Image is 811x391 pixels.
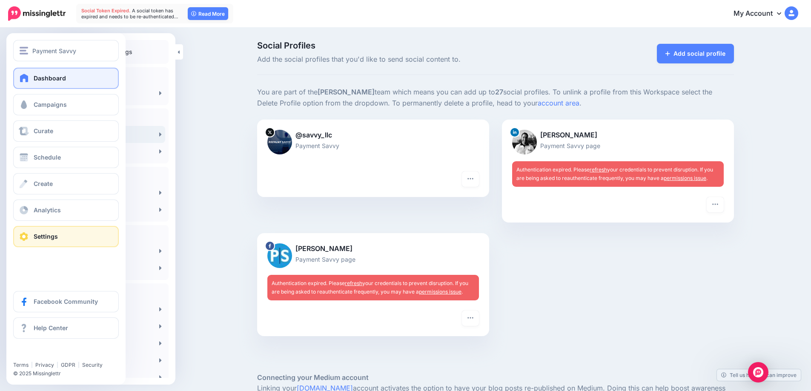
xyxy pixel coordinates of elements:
span: Social Profiles [257,41,571,50]
span: Authentication expired. Please your credentials to prevent disruption. If you are being asked to ... [272,280,468,295]
p: [PERSON_NAME] [267,243,479,254]
span: Schedule [34,154,61,161]
a: Campaigns [13,94,119,115]
b: 27 [495,88,503,96]
h5: Connecting your Medium account [257,372,734,383]
a: Create [13,173,119,194]
a: Privacy [35,362,54,368]
img: menu.png [20,47,28,54]
span: | [78,362,80,368]
span: Dashboard [34,74,66,82]
p: Payment Savvy page [267,254,479,264]
a: Analytics [13,200,119,221]
a: refresh [345,280,362,286]
a: Schedule [13,147,119,168]
p: You are part of the team which means you can add up to social profiles. To unlink a profile from ... [257,87,734,109]
li: © 2025 Missinglettr [13,369,124,378]
p: @savvy_llc [267,130,479,141]
button: Payment Savvy [13,40,119,61]
b: [PERSON_NAME] [318,88,375,96]
a: My Account [725,3,798,24]
span: Curate [34,127,53,134]
a: Add social profile [657,44,734,63]
a: refresh [590,166,607,173]
span: Campaigns [34,101,67,108]
span: | [31,362,33,368]
a: Help Center [13,317,119,339]
span: Facebook Community [34,298,98,305]
span: Payment Savvy [32,46,76,56]
span: Analytics [34,206,61,214]
a: GDPR [61,362,75,368]
iframe: Twitter Follow Button [13,349,78,358]
a: permissions issue [419,288,461,295]
a: Facebook Community [13,291,119,312]
a: permissions issue [664,175,706,181]
a: Read More [188,7,228,20]
div: Open Intercom Messenger [748,362,768,382]
a: Settings [13,226,119,247]
span: Settings [34,233,58,240]
p: Payment Savvy [267,141,479,151]
span: A social token has expired and needs to be re-authenticated… [81,8,178,20]
img: Missinglettr [8,6,66,21]
a: Terms [13,362,29,368]
p: [PERSON_NAME] [512,130,724,141]
p: Payment Savvy page [512,141,724,151]
span: | [57,362,58,368]
span: Authentication expired. Please your credentials to prevent disruption. If you are being asked to ... [516,166,713,181]
a: Curate [13,120,119,142]
span: Social Token Expired. [81,8,131,14]
a: Security [82,362,103,368]
img: 1574434588497-66785.png [512,130,537,154]
img: 41691147_1392371707561547_1815696900397989888_n-bsa106538.jpg [267,243,292,268]
img: lErBTnFP-22570.jpg [267,130,292,154]
a: Dashboard [13,68,119,89]
span: Help Center [34,324,68,331]
a: Tell us how we can improve [717,369,801,381]
span: Create [34,180,53,187]
span: Add the social profiles that you'd like to send social content to. [257,54,571,65]
a: account area [538,99,579,107]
